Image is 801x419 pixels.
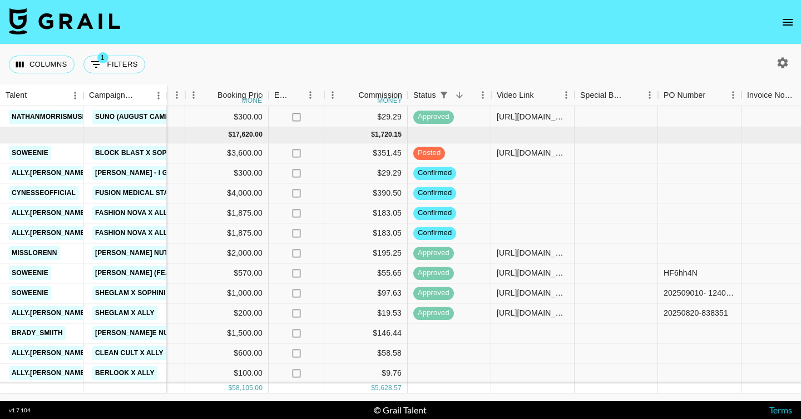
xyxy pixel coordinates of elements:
a: Berlook x Ally [92,366,157,380]
a: ally.[PERSON_NAME] [9,306,90,320]
a: ally.[PERSON_NAME] [9,346,90,360]
a: [PERSON_NAME] Nutrition x [PERSON_NAME] [92,246,260,260]
button: Show filters [83,56,145,73]
a: Suno (August Campaign) [92,110,191,124]
div: Commission [358,84,402,106]
a: Fusion Medical Staffing x Cynesse [92,186,233,200]
div: $200.00 [185,303,269,323]
div: $570.00 [185,263,269,283]
span: confirmed [413,168,456,178]
div: https://www.tiktok.com/@nathanmorrismusic/video/7541190419183439159?is_from_webapp=1&sender_devic... [497,111,568,122]
a: ally.[PERSON_NAME] [9,226,90,240]
a: misslorenn [9,246,60,260]
div: https://www.tiktok.com/@soweenie/video/7548156312975117582?is_from_webapp=1&sender_device=pc&web_... [497,287,568,298]
div: Campaign (Type) [83,84,167,106]
div: PO Number [658,84,741,106]
div: $55.65 [324,263,408,283]
div: $351.45 [324,143,408,163]
div: $183.05 [324,203,408,223]
button: Menu [474,87,491,103]
div: $100.00 [185,363,269,383]
div: $29.29 [324,107,408,127]
div: $4,000.00 [185,183,269,203]
button: Sort [27,88,42,103]
div: HF6hh4N [664,267,698,278]
div: 17,620.00 [232,130,263,139]
button: Menu [150,87,167,104]
span: approved [413,268,454,278]
img: Grail Talent [9,8,120,34]
a: Fashion Nova x Ally [92,226,174,240]
div: 1 active filter [436,87,452,103]
span: confirmed [413,228,456,238]
div: Campaign (Type) [89,84,135,106]
span: posted [413,148,445,158]
a: Terms [769,405,792,415]
button: Sort [452,87,467,103]
div: $1,875.00 [185,223,269,243]
div: $2,000.00 [185,243,269,263]
button: Menu [302,87,319,103]
div: 202509010- 1240011 [664,287,735,298]
button: Select columns [9,56,75,73]
div: Expenses: Remove Commission? [269,84,324,106]
div: Booking Price [217,84,266,106]
button: Menu [169,87,185,103]
div: $195.25 [324,243,408,263]
span: confirmed [413,188,456,198]
div: https://www.tiktok.com/@soweenie/video/7553351446872296759 [497,147,568,158]
a: nathanmorrismusic [9,110,92,124]
button: Menu [67,87,83,104]
div: Status [413,84,436,106]
div: $600.00 [185,343,269,363]
a: ally.[PERSON_NAME] [9,366,90,380]
a: soweenie [9,286,51,300]
button: Sort [534,87,550,103]
span: approved [413,288,454,298]
div: Expenses: Remove Commission? [274,84,290,106]
div: © Grail Talent [374,405,427,416]
div: Currency [130,84,185,106]
button: Sort [202,87,217,103]
a: ally.[PERSON_NAME] [9,206,90,220]
div: $390.50 [324,183,408,203]
div: money [377,97,402,104]
button: Menu [725,87,741,103]
a: cynesseofficial [9,186,78,200]
div: $19.53 [324,303,408,323]
div: 20250820-838351 [664,307,728,318]
span: 1 [97,52,108,63]
a: SHEGLAM x Ally [92,306,157,320]
div: $97.63 [324,283,408,303]
div: $1,000.00 [185,283,269,303]
div: Special Booking Type [575,84,658,106]
button: Sort [343,87,358,103]
div: $183.05 [324,223,408,243]
span: approved [413,308,454,318]
div: Special Booking Type [580,84,626,106]
span: confirmed [413,208,456,218]
a: soweenie [9,146,51,160]
a: Block Blast x Sophini [92,146,183,160]
button: open drawer [777,11,799,33]
button: Show filters [436,87,452,103]
div: https://www.tiktok.com/@ally.enlow/video/7552017313080429838?is_from_webapp=1&sender_device=pc&we... [497,307,568,318]
div: $1,875.00 [185,203,269,223]
div: Invoice Notes [747,84,793,106]
button: Sort [290,87,305,103]
div: $58.58 [324,343,408,363]
div: v 1.7.104 [9,407,31,414]
div: $300.00 [185,163,269,183]
a: [PERSON_NAME] (feat. [PERSON_NAME]) - [GEOGRAPHIC_DATA] [92,266,318,280]
div: $300.00 [185,107,269,127]
div: PO Number [664,84,705,106]
div: Video Link [491,84,575,106]
a: SHEGLAM x Sophini [92,286,169,300]
div: $1,500.00 [185,323,269,343]
div: $ [371,130,375,139]
div: Talent [6,84,27,106]
button: Sort [135,88,150,103]
div: $3,600.00 [185,143,269,163]
button: Sort [705,87,721,103]
a: Fashion Nova x Ally [92,206,174,220]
